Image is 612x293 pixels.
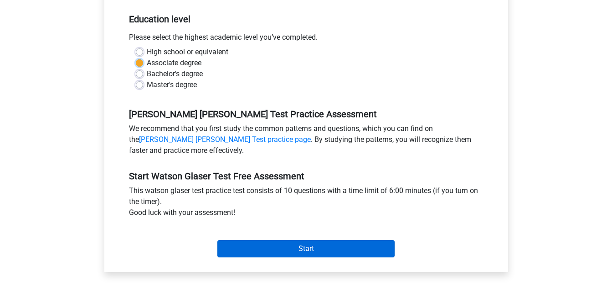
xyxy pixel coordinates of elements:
h5: Start Watson Glaser Test Free Assessment [129,171,483,182]
input: Start [217,240,395,257]
h5: Education level [129,10,483,28]
div: Please select the highest academic level you’ve completed. [122,32,490,47]
label: Associate degree [147,58,201,68]
h5: [PERSON_NAME] [PERSON_NAME] Test Practice Assessment [129,109,483,120]
div: This watson glaser test practice test consists of 10 questions with a time limit of 6:00 minutes ... [122,185,490,222]
label: Master's degree [147,79,197,90]
label: High school or equivalent [147,47,228,58]
a: [PERSON_NAME] [PERSON_NAME] Test practice page [139,135,311,144]
label: Bachelor's degree [147,68,203,79]
div: We recommend that you first study the common patterns and questions, which you can find on the . ... [122,123,490,160]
